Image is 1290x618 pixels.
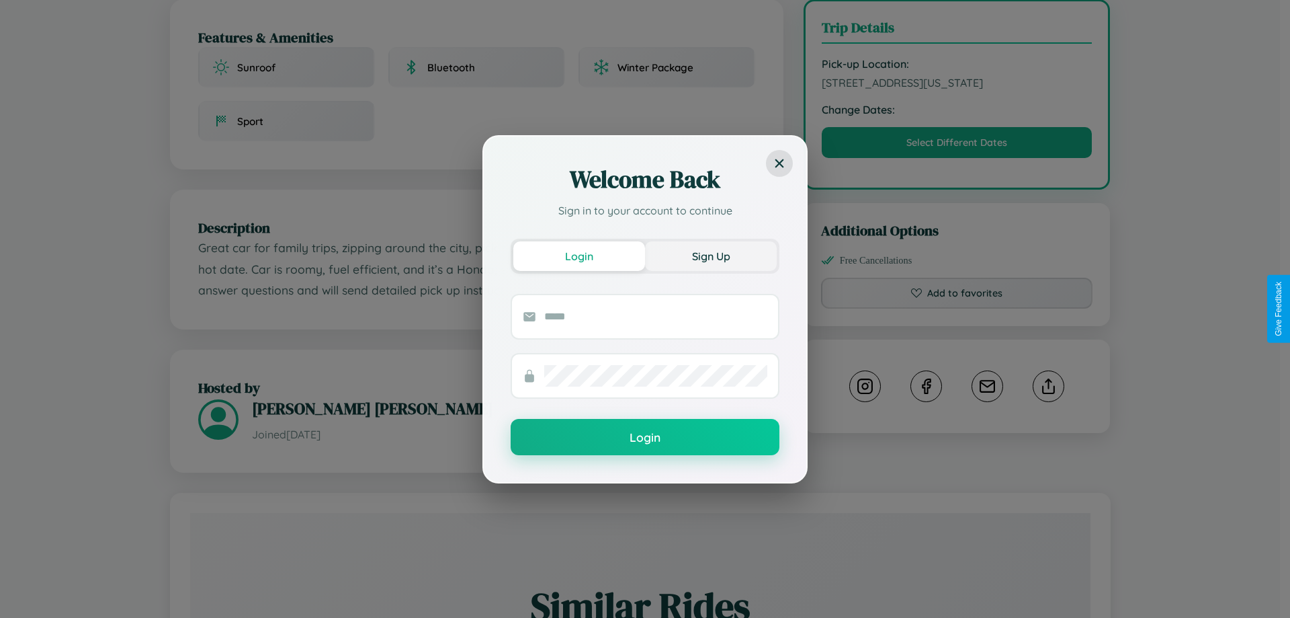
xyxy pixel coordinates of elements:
button: Login [513,241,645,271]
div: Give Feedback [1274,282,1283,336]
h2: Welcome Back [511,163,779,196]
button: Login [511,419,779,455]
button: Sign Up [645,241,777,271]
p: Sign in to your account to continue [511,202,779,219]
